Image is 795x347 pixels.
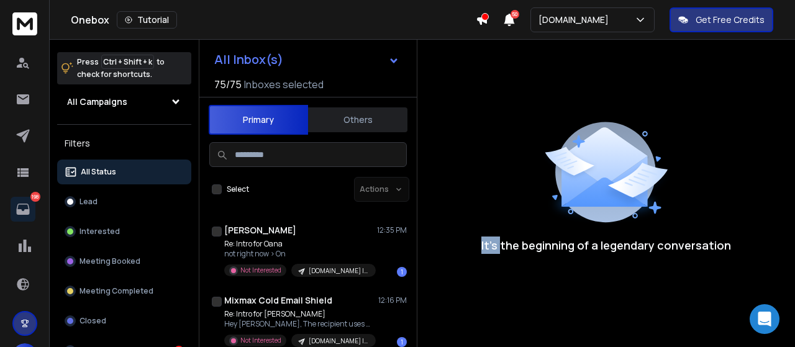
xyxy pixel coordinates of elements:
h1: All Inbox(s) [214,53,283,66]
p: Interested [79,227,120,237]
p: Re: Intro for Oana [224,239,373,249]
p: [DOMAIN_NAME] | 12.7k FB Ads [309,266,368,276]
p: Meeting Completed [79,286,153,296]
button: Lead [57,189,191,214]
p: Not Interested [240,336,281,345]
button: Meeting Completed [57,279,191,304]
p: Lead [79,197,98,207]
h1: All Campaigns [67,96,127,108]
h3: Filters [57,135,191,152]
p: Closed [79,316,106,326]
button: Get Free Credits [670,7,773,32]
p: Meeting Booked [79,256,140,266]
p: 12:35 PM [377,225,407,235]
span: 75 / 75 [214,77,242,92]
p: [DOMAIN_NAME] [538,14,614,26]
p: Hey [PERSON_NAME], The recipient uses Mixmax [224,319,373,329]
a: 198 [11,197,35,222]
button: Interested [57,219,191,244]
button: Closed [57,309,191,333]
h1: Mixmax Cold Email Shield [224,294,332,307]
div: Onebox [71,11,476,29]
p: 12:16 PM [378,295,407,305]
button: Others [308,106,407,133]
button: Primary [209,105,308,135]
span: Ctrl + Shift + k [101,55,154,69]
p: 198 [30,192,40,202]
p: Get Free Credits [696,14,765,26]
div: Open Intercom Messenger [750,304,779,334]
p: not right now > On [224,249,373,259]
button: Meeting Booked [57,249,191,274]
h3: Inboxes selected [244,77,324,92]
h1: [PERSON_NAME] [224,224,296,237]
label: Select [227,184,249,194]
p: Not Interested [240,266,281,275]
p: Press to check for shortcuts. [77,56,165,81]
div: 1 [397,267,407,277]
button: All Campaigns [57,89,191,114]
button: All Inbox(s) [204,47,409,72]
p: [DOMAIN_NAME] | 12.7k FB Ads [309,336,368,346]
p: Re: Intro for [PERSON_NAME] [224,309,373,319]
p: It’s the beginning of a legendary conversation [481,237,731,254]
button: Tutorial [117,11,177,29]
div: 1 [397,337,407,347]
span: 50 [511,10,519,19]
p: All Status [81,167,116,177]
button: All Status [57,160,191,184]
